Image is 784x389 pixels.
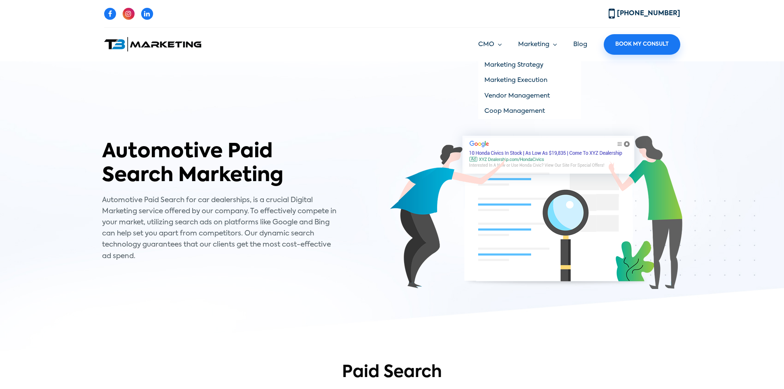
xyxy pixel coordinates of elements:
[102,363,682,382] h1: Paid Search
[102,195,337,262] p: Automotive Paid Search for car dealerships, is a crucial Digital Marketing service offered by our...
[104,37,201,51] img: T3 Marketing
[102,140,287,188] h1: Automotive Paid Search Marketing
[478,40,502,49] a: CMO
[478,73,581,89] a: Marketing Execution
[478,57,581,73] a: Marketing Strategy
[518,40,557,49] a: Marketing
[609,10,680,17] a: [PHONE_NUMBER]
[604,34,680,55] a: Book My Consult
[478,88,581,104] a: Vendor Management
[573,41,587,47] a: Blog
[478,104,581,119] a: Coop Management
